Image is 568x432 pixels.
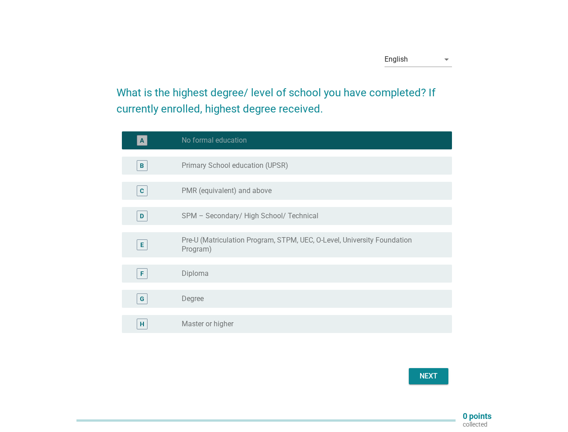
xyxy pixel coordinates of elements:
div: C [140,186,144,196]
div: E [140,240,144,250]
label: Primary School education (UPSR) [182,161,288,170]
div: H [140,319,144,329]
h2: What is the highest degree/ level of school you have completed? If currently enrolled, highest de... [116,76,452,117]
div: F [140,269,144,279]
label: No formal education [182,136,247,145]
label: Diploma [182,269,209,278]
label: Degree [182,294,204,303]
div: English [385,55,408,63]
p: collected [463,420,492,428]
label: Master or higher [182,319,233,328]
label: Pre-U (Matriculation Program, STPM, UEC, O-Level, University Foundation Program) [182,236,438,254]
div: D [140,211,144,221]
div: Next [416,371,441,382]
label: PMR (equivalent) and above [182,186,272,195]
div: B [140,161,144,171]
label: SPM – Secondary/ High School/ Technical [182,211,318,220]
div: A [140,136,144,145]
p: 0 points [463,412,492,420]
i: arrow_drop_down [441,54,452,65]
div: G [140,294,144,304]
button: Next [409,368,448,384]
